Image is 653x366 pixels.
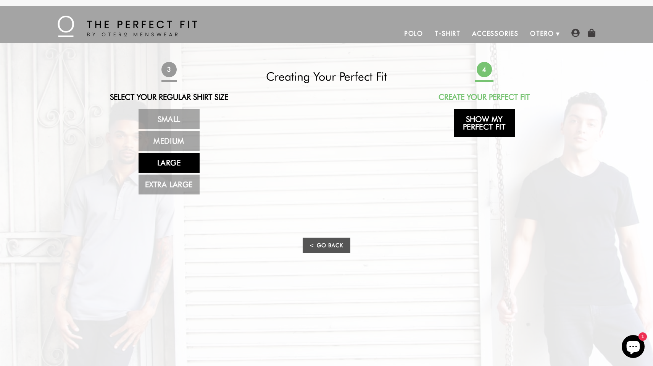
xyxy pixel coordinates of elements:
a: Medium [139,131,200,151]
img: shopping-bag-icon.png [587,29,596,37]
a: Otero [524,24,560,43]
h2: Create Your Perfect Fit [417,92,552,102]
a: Polo [399,24,429,43]
inbox-online-store-chat: Shopify online store chat [619,335,647,360]
a: Accessories [466,24,524,43]
img: The Perfect Fit - by Otero Menswear - Logo [58,16,197,37]
a: Large [139,153,200,173]
span: 3 [160,60,178,78]
img: user-account-icon.png [571,29,580,37]
a: Extra Large [139,175,200,194]
a: Small [139,109,200,129]
h2: Select Your Regular Shirt Size [102,92,237,102]
h2: Creating Your Perfect Fit [259,70,394,83]
a: T-Shirt [429,24,466,43]
span: 4 [475,60,493,78]
a: Show My Perfect Fit [454,109,515,137]
a: < Go Back [303,238,350,253]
